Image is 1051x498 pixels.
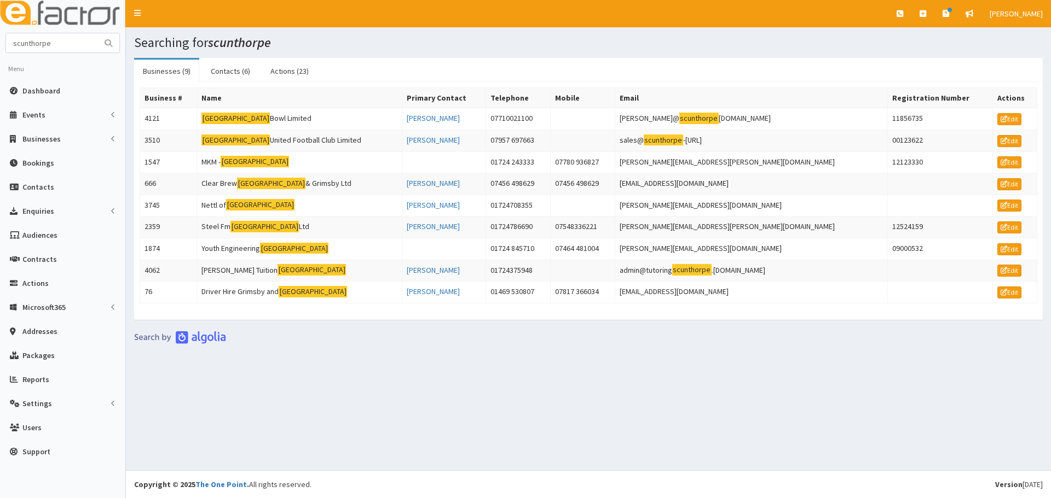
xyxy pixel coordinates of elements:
[887,130,992,151] td: 00123622
[997,156,1021,168] a: Edit
[486,195,551,216] td: 01724708355
[140,195,197,216] td: 3745
[615,195,887,216] td: [PERSON_NAME][EMAIL_ADDRESS][DOMAIN_NAME]
[407,265,460,275] a: [PERSON_NAME]
[615,151,887,173] td: [PERSON_NAME][EMAIL_ADDRESS][PERSON_NAME][DOMAIN_NAME]
[22,423,42,432] span: Users
[6,33,98,52] input: Search...
[22,326,57,336] span: Addresses
[887,216,992,238] td: 12524159
[615,130,887,151] td: sales@ -[URL]
[22,206,54,216] span: Enquiries
[134,331,226,344] img: search-by-algolia-light-background.png
[887,238,992,260] td: 09000532
[22,374,49,384] span: Reports
[197,260,402,282] td: [PERSON_NAME] Tuition
[195,479,247,489] a: The One Point
[134,479,249,489] strong: Copyright © 2025 .
[997,265,1021,277] a: Edit
[990,9,1043,19] span: [PERSON_NAME]
[140,216,197,238] td: 2359
[202,60,259,83] a: Contacts (6)
[22,350,55,360] span: Packages
[134,60,199,83] a: Businesses (9)
[551,216,615,238] td: 07548336221
[278,264,346,276] mark: [GEOGRAPHIC_DATA]
[140,130,197,151] td: 3510
[140,238,197,260] td: 1874
[615,88,887,108] th: Email
[197,88,402,108] th: Name
[407,113,460,123] a: [PERSON_NAME]
[230,221,299,232] mark: [GEOGRAPHIC_DATA]
[197,216,402,238] td: Steel Fm Ltd
[407,135,460,145] a: [PERSON_NAME]
[22,399,52,408] span: Settings
[407,200,460,210] a: [PERSON_NAME]
[22,278,49,288] span: Actions
[672,264,712,276] mark: scunthorpe
[887,108,992,130] td: 11856735
[551,282,615,303] td: 07817 366034
[995,479,1023,489] b: Version
[615,260,887,282] td: admin@tutoring .[DOMAIN_NAME]
[140,173,197,195] td: 666
[486,282,551,303] td: 01469 530807
[126,470,1051,498] footer: All rights reserved.
[402,88,486,108] th: Primary Contact
[486,173,551,195] td: 07456 498629
[140,88,197,108] th: Business #
[679,113,719,124] mark: scunthorpe
[140,260,197,282] td: 4062
[407,178,460,188] a: [PERSON_NAME]
[997,200,1021,212] a: Edit
[134,36,1043,50] h1: Searching for
[201,134,270,146] mark: [GEOGRAPHIC_DATA]
[486,88,551,108] th: Telephone
[997,243,1021,255] a: Edit
[997,286,1021,298] a: Edit
[208,34,271,51] i: scunthorpe
[197,195,402,216] td: Nettl of
[615,108,887,130] td: [PERSON_NAME]@ [DOMAIN_NAME]
[551,173,615,195] td: 07456 498629
[140,108,197,130] td: 4121
[551,238,615,260] td: 07464 481004
[22,230,57,240] span: Audiences
[22,254,57,264] span: Contracts
[22,86,60,96] span: Dashboard
[22,134,61,144] span: Businesses
[997,113,1021,125] a: Edit
[995,479,1043,490] div: [DATE]
[279,286,347,297] mark: [GEOGRAPHIC_DATA]
[615,238,887,260] td: [PERSON_NAME][EMAIL_ADDRESS][DOMAIN_NAME]
[887,88,992,108] th: Registration Number
[197,108,402,130] td: Bowl Limited
[22,158,54,168] span: Bookings
[140,282,197,303] td: 76
[407,286,460,296] a: [PERSON_NAME]
[486,151,551,173] td: 01724 243333
[615,216,887,238] td: [PERSON_NAME][EMAIL_ADDRESS][PERSON_NAME][DOMAIN_NAME]
[22,447,50,456] span: Support
[486,238,551,260] td: 01724 845710
[887,151,992,173] td: 12123330
[992,88,1037,108] th: Actions
[197,130,402,151] td: United Football Club Limited
[262,60,317,83] a: Actions (23)
[997,178,1021,190] a: Edit
[997,221,1021,233] a: Edit
[197,173,402,195] td: Clear Brew & Grimsby Ltd
[615,173,887,195] td: [EMAIL_ADDRESS][DOMAIN_NAME]
[140,151,197,173] td: 1547
[197,282,402,303] td: Driver Hire Grimsby and
[551,88,615,108] th: Mobile
[260,243,328,254] mark: [GEOGRAPHIC_DATA]
[486,108,551,130] td: 07710021100
[237,178,305,189] mark: [GEOGRAPHIC_DATA]
[486,130,551,151] td: 07957 697663
[221,156,289,167] mark: [GEOGRAPHIC_DATA]
[644,134,683,146] mark: scunthorpe
[22,110,45,120] span: Events
[226,199,294,210] mark: [GEOGRAPHIC_DATA]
